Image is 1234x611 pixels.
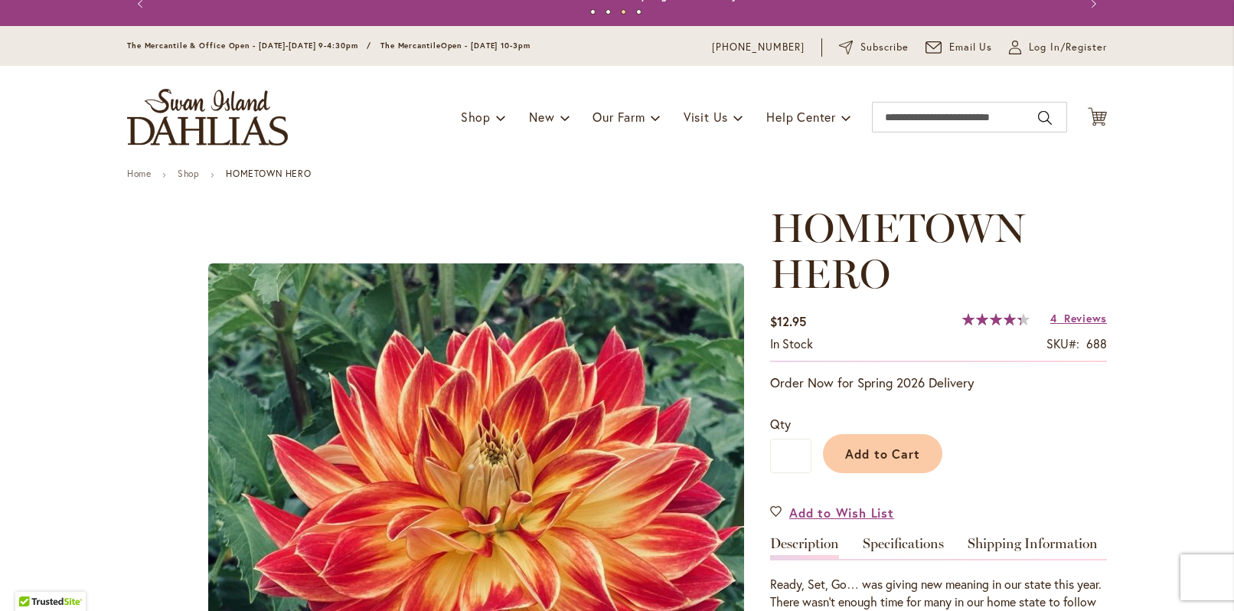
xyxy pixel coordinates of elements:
iframe: Launch Accessibility Center [11,557,54,600]
div: 688 [1086,335,1107,353]
a: Home [127,168,151,179]
span: Log In/Register [1029,40,1107,55]
a: Description [770,537,839,559]
a: Shop [178,168,199,179]
span: HOMETOWN HERO [770,204,1025,298]
span: Add to Wish List [789,504,894,521]
button: 4 of 4 [636,9,641,15]
a: Email Us [925,40,993,55]
a: Subscribe [839,40,909,55]
span: Open - [DATE] 10-3pm [441,41,530,51]
button: Add to Cart [823,434,942,473]
a: 4 Reviews [1050,311,1107,325]
a: Log In/Register [1009,40,1107,55]
button: 1 of 4 [590,9,596,15]
span: Reviews [1064,311,1107,325]
div: 87% [962,313,1030,325]
span: Add to Cart [845,446,921,462]
strong: SKU [1046,335,1079,351]
span: Qty [770,416,791,432]
span: $12.95 [770,313,806,329]
span: New [529,109,554,125]
a: Specifications [863,537,944,559]
span: 4 [1050,311,1057,325]
span: Visit Us [684,109,728,125]
span: Subscribe [860,40,909,55]
a: store logo [127,89,288,145]
span: Email Us [949,40,993,55]
span: The Mercantile & Office Open - [DATE]-[DATE] 9-4:30pm / The Mercantile [127,41,441,51]
span: In stock [770,335,813,351]
span: Our Farm [593,109,645,125]
a: Shipping Information [968,537,1098,559]
span: Shop [461,109,491,125]
a: [PHONE_NUMBER] [712,40,805,55]
div: Availability [770,335,813,353]
strong: HOMETOWN HERO [226,168,311,179]
button: 2 of 4 [606,9,611,15]
a: Add to Wish List [770,504,894,521]
p: Order Now for Spring 2026 Delivery [770,374,1107,392]
span: Help Center [766,109,836,125]
button: 3 of 4 [621,9,626,15]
